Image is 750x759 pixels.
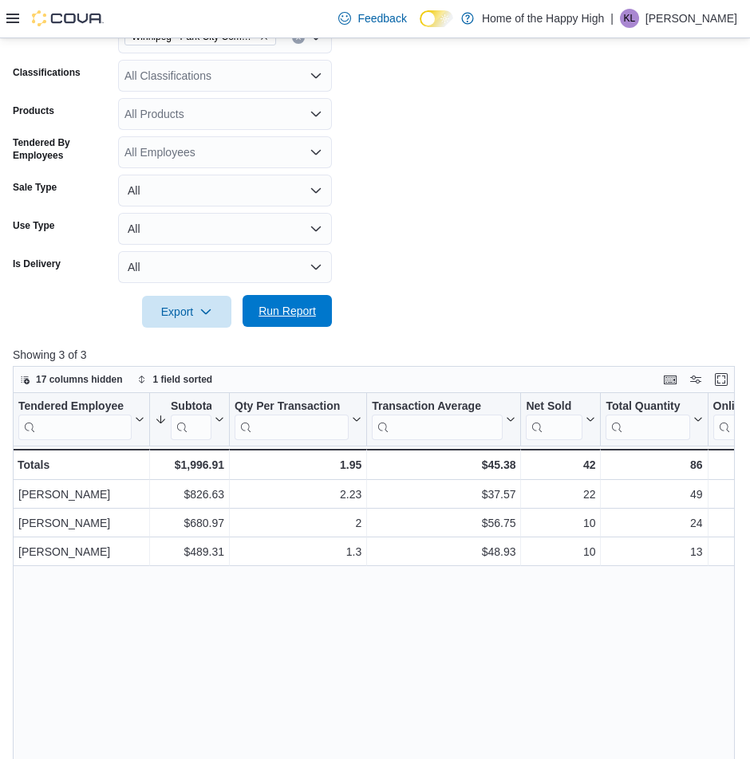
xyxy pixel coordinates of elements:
div: 1.3 [235,542,361,561]
button: Total Quantity [606,399,702,439]
span: 1 field sorted [153,373,213,386]
div: Kiannah Lloyd [620,9,639,28]
p: [PERSON_NAME] [645,9,737,28]
button: All [118,251,332,283]
div: 13 [606,542,702,561]
button: Open list of options [310,69,322,82]
label: Sale Type [13,181,57,194]
input: Dark Mode [420,10,453,27]
div: 2.23 [235,485,361,504]
div: $680.97 [155,513,224,533]
button: Tendered Employee [18,399,144,439]
a: Feedback [332,2,412,34]
p: Home of the Happy High [482,9,604,28]
div: $48.93 [372,542,515,561]
div: Tendered Employee [18,399,132,439]
p: | [610,9,614,28]
div: Transaction Average [372,399,503,414]
button: 17 columns hidden [14,370,129,389]
button: All [118,213,332,245]
button: Transaction Average [372,399,515,439]
div: 10 [526,542,595,561]
div: Subtotal [171,399,211,414]
span: Feedback [357,10,406,26]
div: $45.38 [372,455,515,474]
button: Open list of options [310,146,322,159]
div: $489.31 [155,542,224,561]
div: [PERSON_NAME] [18,542,144,561]
div: Total Quantity [606,399,689,439]
div: [PERSON_NAME] [18,485,144,504]
button: Enter fullscreen [712,370,731,389]
button: Net Sold [526,399,595,439]
span: Export [152,296,222,328]
div: 22 [526,485,595,504]
button: Display options [686,370,705,389]
div: Net Sold [526,399,582,439]
img: Cova [32,10,104,26]
button: Export [142,296,231,328]
div: $56.75 [372,513,515,533]
button: Open list of options [310,108,322,120]
div: 24 [606,513,702,533]
button: Run Report [243,295,332,327]
div: 49 [606,485,702,504]
span: KL [624,9,636,28]
div: 86 [606,455,702,474]
div: Totals [18,455,144,474]
div: Tendered Employee [18,399,132,414]
div: Qty Per Transaction [235,399,349,439]
span: Dark Mode [420,27,420,28]
button: Keyboard shortcuts [661,370,680,389]
div: Qty Per Transaction [235,399,349,414]
div: Subtotal [171,399,211,439]
div: Total Quantity [606,399,689,414]
span: 17 columns hidden [36,373,123,386]
div: $1,996.91 [155,455,224,474]
label: Classifications [13,66,81,79]
button: 1 field sorted [131,370,219,389]
div: $826.63 [155,485,224,504]
div: 42 [526,455,595,474]
label: Products [13,104,54,117]
button: Qty Per Transaction [235,399,361,439]
div: 1.95 [235,455,361,474]
p: Showing 3 of 3 [13,347,742,363]
div: Net Sold [526,399,582,414]
div: 10 [526,513,595,533]
label: Tendered By Employees [13,136,112,162]
button: All [118,175,332,206]
div: 2 [235,513,361,533]
div: $37.57 [372,485,515,504]
button: Subtotal [155,399,224,439]
label: Is Delivery [13,258,61,270]
div: [PERSON_NAME] [18,513,144,533]
div: Transaction Average [372,399,503,439]
span: Run Report [259,303,316,319]
label: Use Type [13,219,54,232]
